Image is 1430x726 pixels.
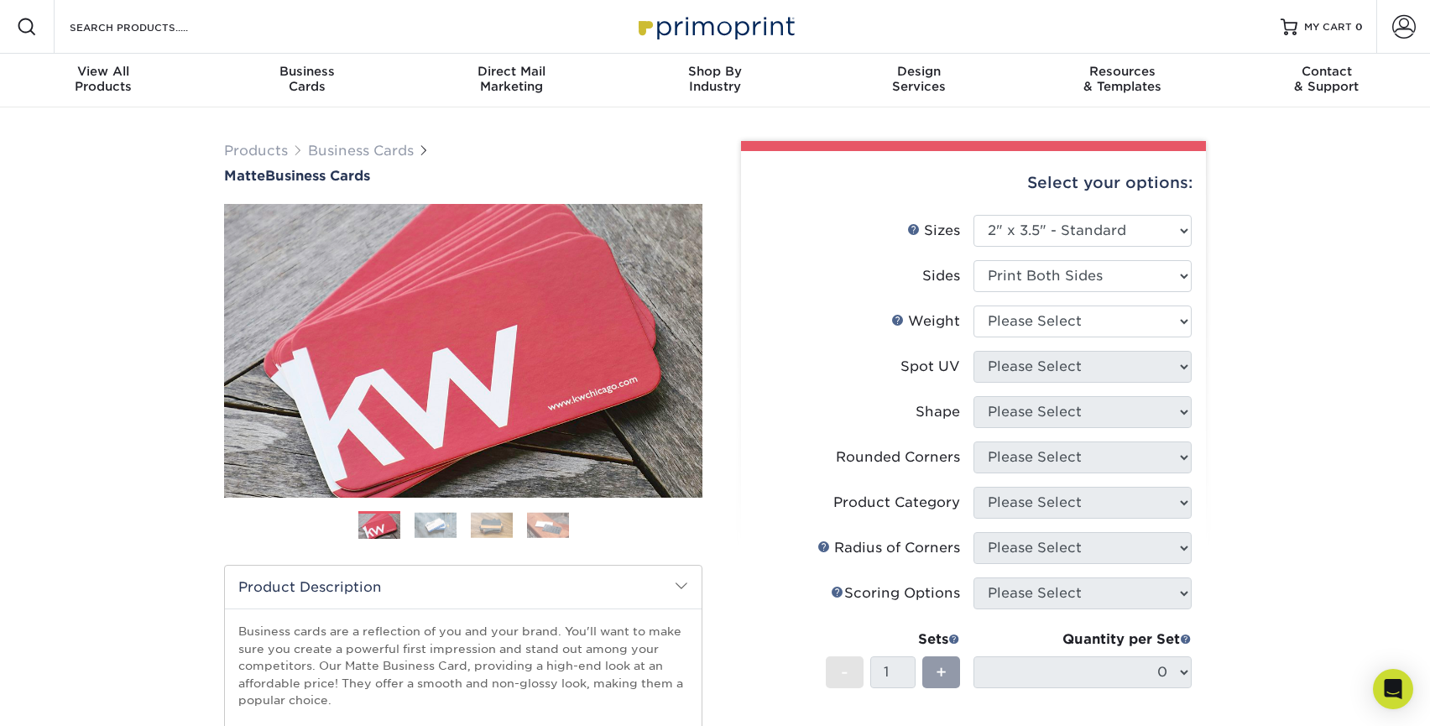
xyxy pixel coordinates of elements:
div: Industry [613,64,817,94]
div: Sizes [907,221,960,241]
input: SEARCH PRODUCTS..... [68,17,232,37]
img: Business Cards 03 [471,512,513,538]
a: DesignServices [817,54,1020,107]
a: View AllProducts [2,54,206,107]
span: Direct Mail [410,64,613,79]
span: Matte [224,168,265,184]
span: MY CART [1304,20,1352,34]
div: Sets [826,629,960,650]
div: Spot UV [900,357,960,377]
img: Matte 01 [224,112,702,590]
span: Design [817,64,1020,79]
div: & Support [1224,64,1428,94]
div: Open Intercom Messenger [1373,669,1413,709]
div: Product Category [833,493,960,513]
div: Products [2,64,206,94]
div: Scoring Options [831,583,960,603]
span: Contact [1224,64,1428,79]
img: Business Cards 04 [527,512,569,538]
a: Resources& Templates [1020,54,1224,107]
span: Shop By [613,64,817,79]
div: & Templates [1020,64,1224,94]
div: Radius of Corners [817,538,960,558]
a: BusinessCards [206,54,410,107]
div: Cards [206,64,410,94]
span: View All [2,64,206,79]
div: Rounded Corners [836,447,960,467]
div: Services [817,64,1020,94]
div: Marketing [410,64,613,94]
a: Shop ByIndustry [613,54,817,107]
div: Quantity per Set [973,629,1192,650]
h2: Product Description [225,566,702,608]
a: Products [224,143,288,159]
div: Shape [916,402,960,422]
a: Contact& Support [1224,54,1428,107]
img: Primoprint [631,8,799,44]
span: + [936,660,947,685]
a: MatteBusiness Cards [224,168,702,184]
img: Business Cards 01 [358,505,400,547]
iframe: Google Customer Reviews [4,675,143,720]
span: - [841,660,848,685]
div: Weight [891,311,960,332]
a: Business Cards [308,143,414,159]
div: Sides [922,266,960,286]
img: Business Cards 02 [415,512,457,538]
div: Select your options: [754,151,1193,215]
span: Business [206,64,410,79]
span: 0 [1355,21,1363,33]
a: Direct MailMarketing [410,54,613,107]
span: Resources [1020,64,1224,79]
h1: Business Cards [224,168,702,184]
